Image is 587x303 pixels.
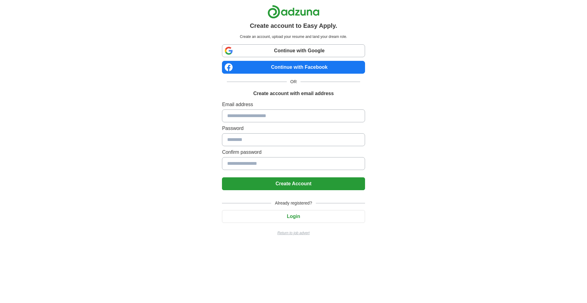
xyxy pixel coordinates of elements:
[222,149,365,156] label: Confirm password
[222,44,365,57] a: Continue with Google
[223,34,364,39] p: Create an account, upload your resume and land your dream role.
[222,214,365,219] a: Login
[253,90,334,97] h1: Create account with email address
[250,21,337,30] h1: Create account to Easy Apply.
[287,79,301,85] span: OR
[222,177,365,190] button: Create Account
[222,61,365,74] a: Continue with Facebook
[268,5,319,19] img: Adzuna logo
[271,200,316,206] span: Already registered?
[222,210,365,223] button: Login
[222,101,365,108] label: Email address
[222,125,365,132] label: Password
[222,230,365,236] a: Return to job advert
